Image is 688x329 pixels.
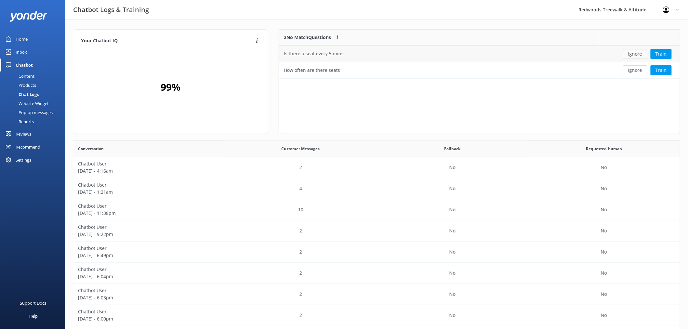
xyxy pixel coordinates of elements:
[279,62,680,78] div: row
[78,231,220,238] p: [DATE] - 9:22pm
[601,185,607,192] p: No
[449,312,456,319] p: No
[78,181,220,189] p: Chatbot User
[73,242,680,263] div: row
[73,284,680,305] div: row
[78,252,220,259] p: [DATE] - 6:49pm
[601,227,607,234] p: No
[4,90,39,99] div: Chat Logs
[73,199,680,220] div: row
[284,50,344,57] div: Is there a seat every 5 mins
[4,72,65,81] a: Content
[78,146,104,152] span: Conversation
[78,266,220,273] p: Chatbot User
[299,312,302,319] p: 2
[4,90,65,99] a: Chat Logs
[444,146,460,152] span: Fallback
[284,34,331,41] p: 2 No Match Questions
[284,67,340,74] div: How often are there seats
[282,146,320,152] span: Customer Messages
[78,167,220,175] p: [DATE] - 4:16am
[78,189,220,196] p: [DATE] - 1:21am
[16,153,31,166] div: Settings
[4,81,65,90] a: Products
[73,178,680,199] div: row
[651,65,672,75] button: Train
[449,185,456,192] p: No
[73,263,680,284] div: row
[78,245,220,252] p: Chatbot User
[299,248,302,256] p: 2
[78,294,220,301] p: [DATE] - 6:03pm
[78,210,220,217] p: [DATE] - 11:38pm
[299,185,302,192] p: 4
[279,46,680,62] div: row
[10,11,47,21] img: yonder-white-logo.png
[161,79,180,95] h2: 99 %
[4,108,53,117] div: Pop-up messages
[73,305,680,326] div: row
[78,273,220,280] p: [DATE] - 6:04pm
[601,312,607,319] p: No
[4,81,36,90] div: Products
[73,5,149,15] h3: Chatbot Logs & Training
[623,65,647,75] button: Ignore
[16,140,40,153] div: Recommend
[81,37,254,45] h4: Your Chatbot IQ
[299,270,302,277] p: 2
[4,117,65,126] a: Reports
[29,309,38,322] div: Help
[299,227,302,234] p: 2
[298,206,303,213] p: 10
[449,291,456,298] p: No
[78,224,220,231] p: Chatbot User
[4,99,65,108] a: Website Widget
[16,46,27,59] div: Inbox
[449,206,456,213] p: No
[586,146,622,152] span: Requested Human
[78,287,220,294] p: Chatbot User
[449,248,456,256] p: No
[299,291,302,298] p: 2
[4,108,65,117] a: Pop-up messages
[78,315,220,322] p: [DATE] - 6:00pm
[601,164,607,171] p: No
[601,291,607,298] p: No
[449,164,456,171] p: No
[16,127,31,140] div: Reviews
[16,59,33,72] div: Chatbot
[73,220,680,242] div: row
[601,206,607,213] p: No
[78,308,220,315] p: Chatbot User
[4,117,34,126] div: Reports
[16,33,28,46] div: Home
[601,270,607,277] p: No
[4,72,34,81] div: Content
[449,270,456,277] p: No
[279,46,680,78] div: grid
[20,296,46,309] div: Support Docs
[601,248,607,256] p: No
[651,49,672,59] button: Train
[78,203,220,210] p: Chatbot User
[623,49,647,59] button: Ignore
[4,99,49,108] div: Website Widget
[78,160,220,167] p: Chatbot User
[299,164,302,171] p: 2
[449,227,456,234] p: No
[73,157,680,178] div: row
